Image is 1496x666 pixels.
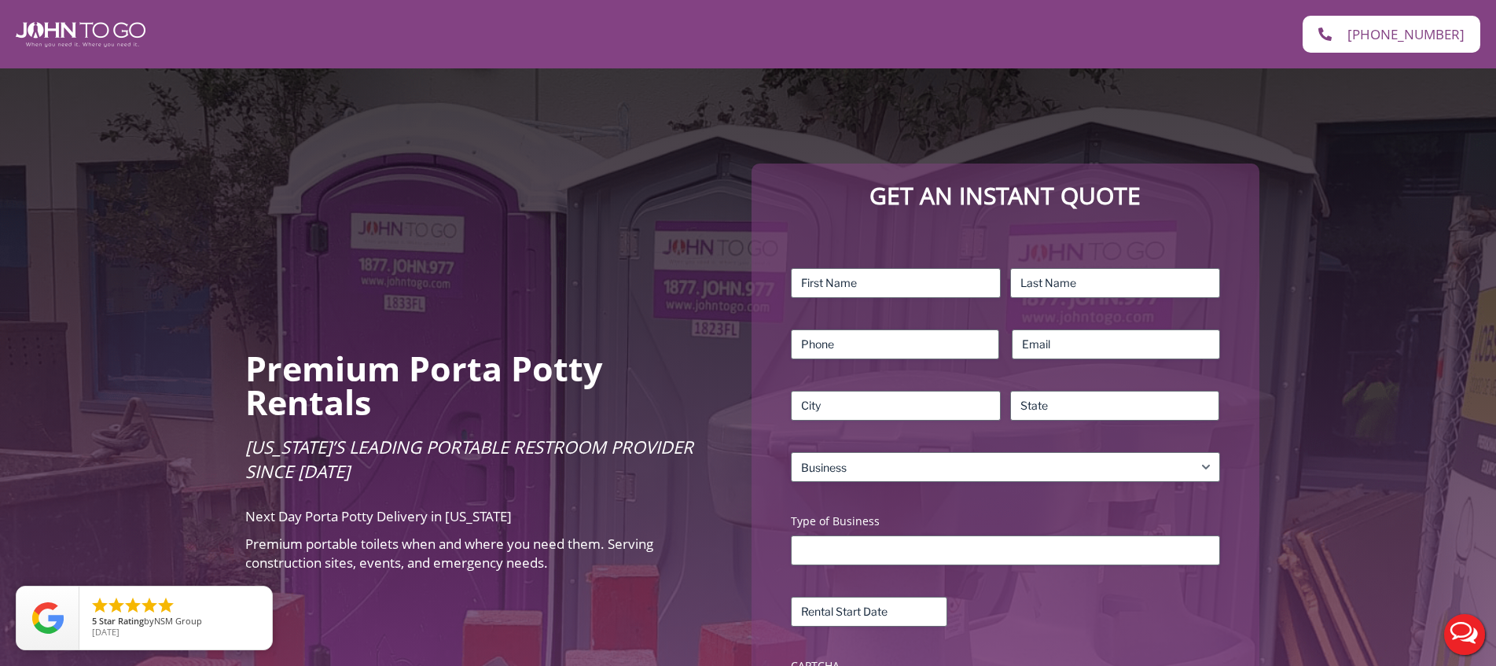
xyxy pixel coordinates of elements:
input: Rental Start Date [791,597,947,627]
span: NSM Group [154,615,202,627]
input: City [791,391,1001,421]
span: Premium portable toilets when and where you need them. Serving construction sites, events, and em... [245,535,653,572]
h2: Premium Porta Potty Rentals [245,351,729,419]
label: Type of Business [791,513,1219,529]
span: Star Rating [99,615,144,627]
input: Last Name [1010,268,1220,298]
span: [US_STATE]’s Leading Portable Restroom Provider Since [DATE] [245,435,693,483]
img: John To Go [16,22,145,47]
li:  [107,596,126,615]
li:  [90,596,109,615]
span: Next Day Porta Potty Delivery in [US_STATE] [245,507,512,525]
li:  [156,596,175,615]
img: Review Rating [32,602,64,634]
input: First Name [791,268,1001,298]
span: [DATE] [92,626,119,638]
li:  [140,596,159,615]
span: 5 [92,615,97,627]
a: [PHONE_NUMBER] [1303,16,1480,53]
span: [PHONE_NUMBER] [1347,28,1465,41]
li:  [123,596,142,615]
input: Email [1012,329,1220,359]
span: by [92,616,259,627]
button: Live Chat [1433,603,1496,666]
p: Get an Instant Quote [767,179,1243,213]
input: Phone [791,329,999,359]
input: State [1010,391,1220,421]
